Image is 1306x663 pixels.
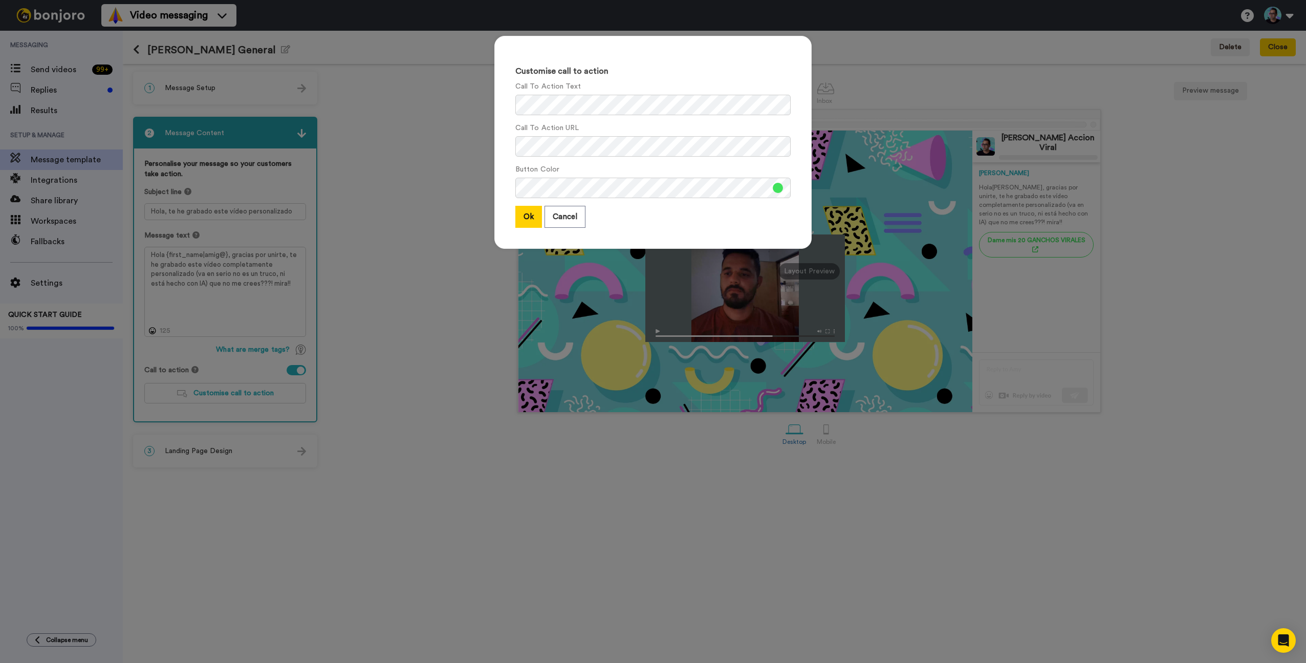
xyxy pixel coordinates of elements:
div: Open Intercom Messenger [1271,628,1296,653]
label: Call To Action URL [515,123,579,134]
button: Ok [515,206,542,228]
h3: Customise call to action [515,67,791,76]
label: Button Color [515,164,559,175]
label: Call To Action Text [515,81,581,92]
button: Cancel [545,206,585,228]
